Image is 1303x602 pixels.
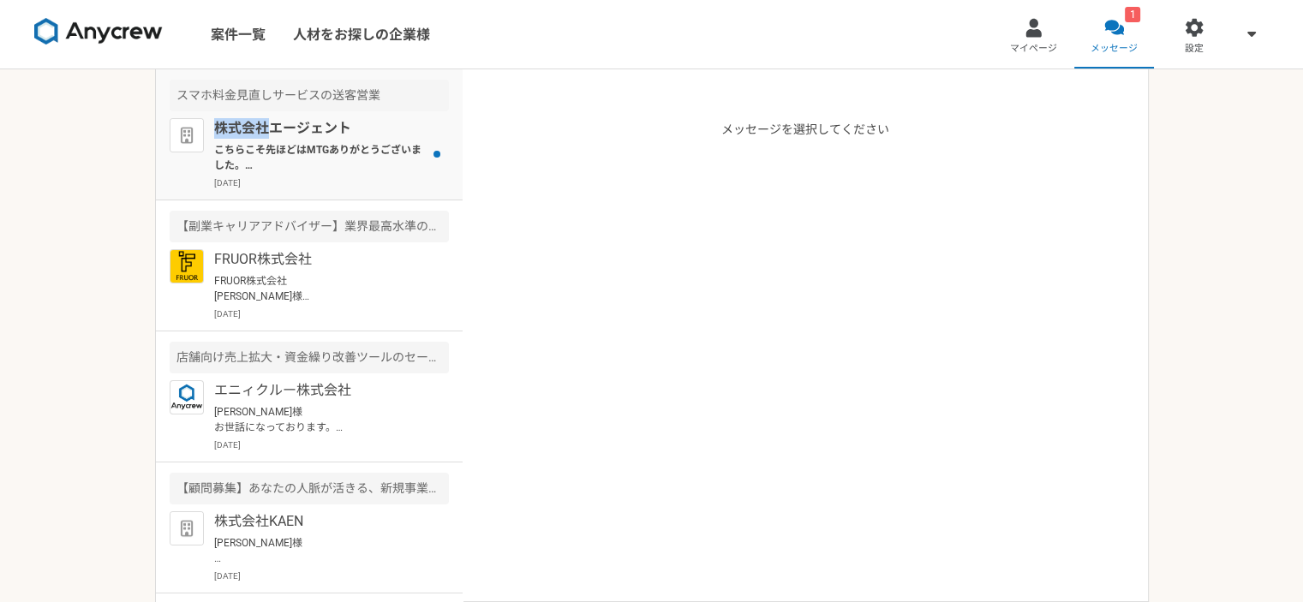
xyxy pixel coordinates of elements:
div: スマホ料金見直しサービスの送客営業 [170,80,449,111]
span: 設定 [1185,42,1204,56]
span: メッセージ [1091,42,1138,56]
img: default_org_logo-42cde973f59100197ec2c8e796e4974ac8490bb5b08a0eb061ff975e4574aa76.png [170,511,204,545]
p: FRUOR株式会社 [214,249,426,270]
p: FRUOR株式会社 [PERSON_NAME]様 メッセージの確認が大変遅くなりまして申し訳ございません。 これからでよろしいでしょうか。 20日13時に予約させて頂きました。 当日どうぞよろし... [214,273,426,304]
p: [DATE] [214,307,449,320]
img: FRUOR%E3%83%AD%E3%82%B3%E3%82%99.png [170,249,204,283]
p: メッセージを選択してください [721,121,889,601]
div: 【顧問募集】あなたの人脈が活きる、新規事業推進パートナー [170,473,449,504]
p: [PERSON_NAME]様 お世話になっております。株式会社KAEN [PERSON_NAME]です。 日時につきましてご登録いただきありがとうございます。 確認いたしました！ 当日はどうぞよ... [214,535,426,566]
p: こちらこそ先ほどはMTGありがとうございました。 非常に興味深く聞かせていただきました。 またご連絡させていただきます。 よろしくお願いします。 [214,142,426,173]
img: default_org_logo-42cde973f59100197ec2c8e796e4974ac8490bb5b08a0eb061ff975e4574aa76.png [170,118,204,152]
img: logo_text_blue_01.png [170,380,204,414]
p: [DATE] [214,569,449,582]
p: [PERSON_NAME]様 お世話になっております。 承知いたしました。 今後ともよろしくお願いいたします。 [214,404,426,435]
div: 【副業キャリアアドバイザー】業界最高水準の報酬率で還元します！ [170,211,449,242]
div: 店舗向け売上拡大・資金繰り改善ツールのセールス [170,342,449,373]
p: [DATE] [214,438,449,451]
p: [DATE] [214,176,449,189]
span: マイページ [1010,42,1057,56]
p: エニィクルー株式会社 [214,380,426,401]
p: 株式会社KAEN [214,511,426,532]
img: 8DqYSo04kwAAAAASUVORK5CYII= [34,18,163,45]
p: 株式会社エージェント [214,118,426,139]
div: 1 [1125,7,1140,22]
